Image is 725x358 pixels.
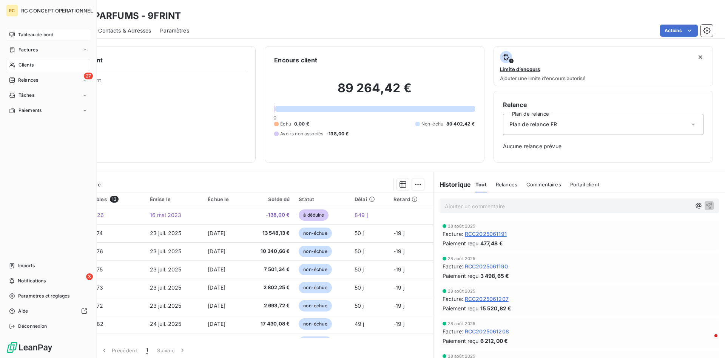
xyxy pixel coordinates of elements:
span: -19 j [393,266,404,273]
span: 28 août 2025 [448,289,476,293]
span: Imports [18,262,35,269]
span: non-échue [299,246,332,257]
span: Tâches [19,92,34,99]
span: Propriétés Client [61,77,246,88]
span: Factures [19,46,38,53]
span: Paramètres [160,27,189,34]
span: 27 [84,73,93,79]
span: Limite d’encours [500,66,540,72]
span: 50 j [355,248,364,254]
span: Aide [18,308,28,315]
span: Facture : [443,262,463,270]
span: 50 j [355,302,364,309]
span: [DATE] [208,284,225,291]
span: 50 j [355,266,364,273]
span: [DATE] [208,248,225,254]
span: 849 j [355,212,368,218]
span: Relances [18,77,38,84]
span: RCC2025061208 [465,327,509,335]
div: Statut [299,196,346,202]
img: Logo LeanPay [6,341,53,353]
a: Aide [6,305,90,317]
span: -138,00 € [248,211,290,219]
span: -138,00 € [326,130,349,137]
span: Facture : [443,327,463,335]
span: Déconnexion [18,323,47,330]
h2: 89 264,42 € [274,81,475,103]
span: non-échue [299,282,332,293]
span: 10 340,66 € [248,248,290,255]
span: 2 802,25 € [248,284,290,291]
span: 23 juil. 2025 [150,248,182,254]
span: 3 [86,273,93,280]
span: 13 548,13 € [248,229,290,237]
div: Échue le [208,196,239,202]
span: Tout [475,181,487,188]
span: 0 [273,115,276,121]
span: 24 juil. 2025 [150,321,182,327]
span: 3 498,65 € [480,272,509,280]
div: RC [6,5,18,17]
span: 17 430,08 € [248,320,290,328]
span: 16 mai 2023 [150,212,182,218]
span: non-échue [299,336,332,348]
span: RCC2025061191 [465,230,507,238]
div: Pièces comptables [60,196,140,203]
span: Paiements [19,107,42,114]
h6: Encours client [274,56,317,65]
span: -19 j [393,230,404,236]
span: 23 juil. 2025 [150,266,182,273]
span: 28 août 2025 [448,321,476,326]
span: -19 j [393,321,404,327]
span: 89 402,42 € [446,121,475,127]
span: Clients [19,62,34,68]
span: Portail client [570,181,599,188]
span: Paiement reçu [443,337,479,345]
button: Limite d’encoursAjouter une limite d’encours autorisé [494,46,713,86]
span: Échu [280,121,291,127]
iframe: Intercom live chat [699,332,717,350]
span: 13 [110,196,119,203]
h3: INTERPARFUMS - 9FRINT [66,9,181,23]
span: 23 juil. 2025 [150,230,182,236]
span: 23 juil. 2025 [150,284,182,291]
div: Délai [355,196,384,202]
button: Actions [660,25,698,37]
span: Facture : [443,230,463,238]
span: [DATE] [208,230,225,236]
span: 28 août 2025 [448,256,476,261]
span: 15 520,82 € [480,304,512,312]
span: 50 j [355,284,364,291]
span: 6 212,00 € [480,337,508,345]
span: non-échue [299,264,332,275]
span: 0,00 € [294,121,309,127]
span: Non-échu [421,121,443,127]
h6: Relance [503,100,703,109]
span: 7 501,34 € [248,266,290,273]
h6: Informations client [46,56,246,65]
h6: Historique [433,180,471,189]
span: -19 j [393,302,404,309]
span: 477,48 € [480,239,503,247]
div: Émise le [150,196,199,202]
span: non-échue [299,318,332,330]
span: non-échue [299,228,332,239]
span: Commentaires [526,181,561,188]
span: Paiement reçu [443,304,479,312]
div: Retard [393,196,429,202]
span: Aucune relance prévue [503,143,703,150]
span: 1 [146,347,148,354]
span: Paiement reçu [443,272,479,280]
span: Avoirs non associés [280,130,323,137]
span: -19 j [393,284,404,291]
span: 50 j [355,230,364,236]
span: RCC2025061190 [465,262,508,270]
span: [DATE] [208,302,225,309]
div: Solde dû [248,196,290,202]
span: Ajouter une limite d’encours autorisé [500,75,586,81]
span: RC CONCEPT OPERATIONNEL [21,8,93,14]
span: Contacts & Adresses [98,27,151,34]
span: 2 693,72 € [248,302,290,310]
span: Relances [496,181,517,188]
span: Tableau de bord [18,31,53,38]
